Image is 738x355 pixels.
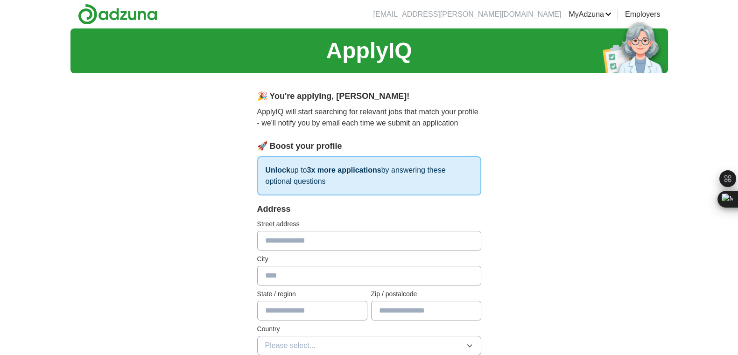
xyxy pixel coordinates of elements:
h1: ApplyIQ [326,34,412,68]
div: 🚀 Boost your profile [257,140,481,153]
div: Address [257,203,481,216]
div: 🎉 You're applying , [PERSON_NAME] ! [257,90,481,103]
p: up to by answering these optional questions [257,156,481,195]
label: State / region [257,289,367,299]
span: Please select... [265,340,316,351]
a: MyAdzuna [569,9,611,20]
label: Street address [257,219,481,229]
label: Zip / postalcode [371,289,481,299]
a: Employers [625,9,661,20]
strong: 3x more applications [307,166,381,174]
li: [EMAIL_ADDRESS][PERSON_NAME][DOMAIN_NAME] [373,9,562,20]
img: Adzuna logo [78,4,157,25]
strong: Unlock [266,166,290,174]
label: Country [257,324,481,334]
p: ApplyIQ will start searching for relevant jobs that match your profile - we'll notify you by emai... [257,106,481,129]
label: City [257,254,481,264]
